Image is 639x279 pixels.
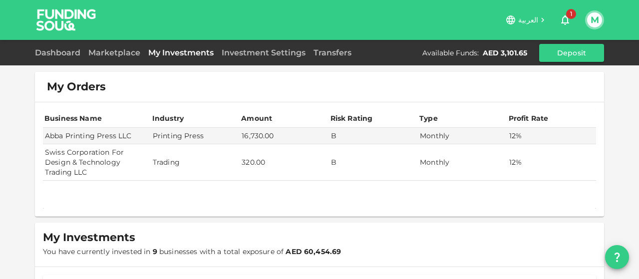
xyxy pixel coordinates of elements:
[241,112,272,124] div: Amount
[43,231,135,245] span: My Investments
[330,112,373,124] div: Risk Rating
[43,247,341,256] span: You have currently invested in businesses with a total exposure of
[152,112,184,124] div: Industry
[240,128,328,144] td: 16,730.00
[35,48,84,57] a: Dashboard
[605,245,629,269] button: question
[329,144,418,181] td: B
[43,144,151,181] td: Swiss Corporation For Design & Technology Trading LLC
[539,44,604,62] button: Deposit
[240,144,328,181] td: 320.00
[419,112,439,124] div: Type
[507,128,597,144] td: 12%
[483,48,527,58] div: AED 3,101.65
[418,128,507,144] td: Monthly
[566,9,576,19] span: 1
[218,48,310,57] a: Investment Settings
[84,48,144,57] a: Marketplace
[43,128,151,144] td: Abba Printing Press LLC
[507,144,597,181] td: 12%
[44,112,102,124] div: Business Name
[144,48,218,57] a: My Investments
[418,144,507,181] td: Monthly
[310,48,355,57] a: Transfers
[151,144,240,181] td: Trading
[47,80,106,94] span: My Orders
[151,128,240,144] td: Printing Press
[518,15,538,24] span: العربية
[509,112,549,124] div: Profit Rate
[286,247,341,256] strong: AED 60,454.69
[555,10,575,30] button: 1
[329,128,418,144] td: B
[587,12,602,27] button: M
[422,48,479,58] div: Available Funds :
[153,247,157,256] strong: 9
